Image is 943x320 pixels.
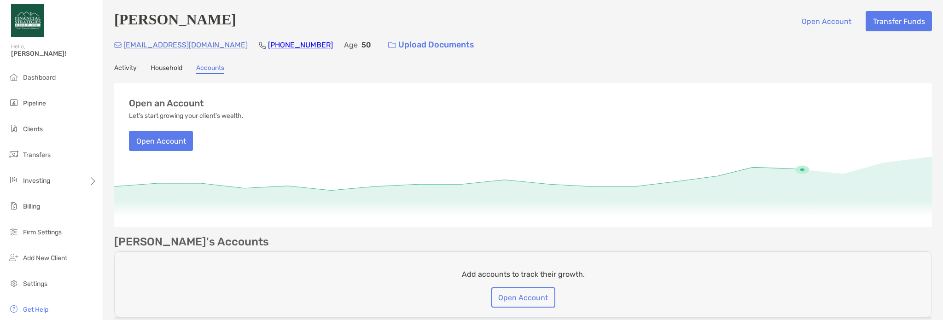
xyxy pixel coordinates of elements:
p: [EMAIL_ADDRESS][DOMAIN_NAME] [123,39,248,51]
span: [PERSON_NAME]! [11,50,97,58]
img: clients icon [8,123,19,134]
p: Add accounts to track their growth. [462,268,585,280]
a: Accounts [196,64,224,74]
span: Investing [23,177,50,185]
span: Transfers [23,151,51,159]
span: Dashboard [23,74,56,81]
img: Zoe Logo [11,4,44,37]
img: add_new_client icon [8,252,19,263]
a: Household [151,64,182,74]
span: Settings [23,280,47,288]
p: Let's start growing your client's wealth. [129,112,244,120]
img: Phone Icon [259,41,266,49]
img: get-help icon [8,303,19,314]
span: Firm Settings [23,228,62,236]
a: Upload Documents [382,35,480,55]
button: Open Account [794,11,858,31]
img: transfers icon [8,149,19,160]
p: Age [344,39,358,51]
p: [PERSON_NAME]'s Accounts [114,236,269,248]
h4: [PERSON_NAME] [114,11,236,31]
a: Activity [114,64,137,74]
span: Get Help [23,306,48,314]
img: settings icon [8,278,19,289]
img: dashboard icon [8,71,19,82]
span: Clients [23,125,43,133]
a: [PHONE_NUMBER] [268,41,333,49]
img: investing icon [8,175,19,186]
button: Transfer Funds [866,11,932,31]
img: Email Icon [114,42,122,48]
p: 50 [361,39,371,51]
span: Billing [23,203,40,210]
button: Open Account [129,131,193,151]
img: button icon [388,42,396,48]
img: billing icon [8,200,19,211]
span: Pipeline [23,99,46,107]
span: Add New Client [23,254,67,262]
button: Open Account [491,287,555,308]
h3: Open an Account [129,98,204,109]
img: firm-settings icon [8,226,19,237]
img: pipeline icon [8,97,19,108]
